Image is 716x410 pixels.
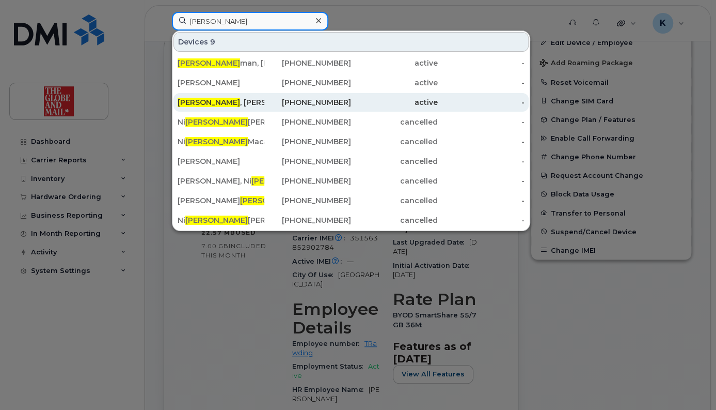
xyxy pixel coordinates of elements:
[351,136,438,147] div: cancelled
[438,195,524,206] div: -
[172,12,328,31] input: Find something...
[251,176,314,186] span: [PERSON_NAME]
[185,137,248,146] span: [PERSON_NAME]
[438,58,524,68] div: -
[351,176,438,186] div: cancelled
[173,32,529,52] div: Devices
[173,54,529,72] a: [PERSON_NAME]man, [PERSON_NAME][PHONE_NUMBER]active-
[178,215,264,225] div: Ni [PERSON_NAME]
[178,117,264,127] div: Ni [PERSON_NAME]
[178,97,264,108] div: , [PERSON_NAME]
[351,117,438,127] div: cancelled
[351,97,438,108] div: active
[264,78,351,88] div: [PHONE_NUMBER]
[240,196,303,205] span: [PERSON_NAME]
[173,172,529,190] a: [PERSON_NAME], Ni[PERSON_NAME][PHONE_NUMBER]cancelled-
[178,78,264,88] div: [PERSON_NAME]
[351,156,438,166] div: cancelled
[178,58,264,68] div: man, [PERSON_NAME]
[264,156,351,166] div: [PHONE_NUMBER]
[264,58,351,68] div: [PHONE_NUMBER]
[173,93,529,112] a: [PERSON_NAME], [PERSON_NAME][PHONE_NUMBER]active-
[351,195,438,206] div: cancelled
[438,156,524,166] div: -
[351,78,438,88] div: active
[185,216,248,225] span: [PERSON_NAME]
[178,136,264,147] div: Ni Macadam
[438,78,524,88] div: -
[178,98,240,107] span: [PERSON_NAME]
[178,176,264,186] div: [PERSON_NAME], Ni
[438,97,524,108] div: -
[173,73,529,92] a: [PERSON_NAME][PHONE_NUMBER]active-
[351,215,438,225] div: cancelled
[438,136,524,147] div: -
[264,97,351,108] div: [PHONE_NUMBER]
[173,132,529,151] a: Ni[PERSON_NAME]Macadam[PHONE_NUMBER]cancelled-
[178,58,240,68] span: [PERSON_NAME]
[173,211,529,230] a: Ni[PERSON_NAME][PERSON_NAME][PHONE_NUMBER]cancelled-
[438,215,524,225] div: -
[264,136,351,147] div: [PHONE_NUMBER]
[185,117,248,127] span: [PERSON_NAME]
[438,117,524,127] div: -
[210,37,215,47] span: 9
[264,117,351,127] div: [PHONE_NUMBER]
[178,195,264,206] div: [PERSON_NAME] man
[173,191,529,210] a: [PERSON_NAME][PERSON_NAME]man[PHONE_NUMBER]cancelled-
[178,156,264,166] div: [PERSON_NAME]
[173,113,529,131] a: Ni[PERSON_NAME][PERSON_NAME][PHONE_NUMBER]cancelled-
[438,176,524,186] div: -
[264,176,351,186] div: [PHONE_NUMBER]
[173,152,529,171] a: [PERSON_NAME][PHONE_NUMBER]cancelled-
[264,195,351,206] div: [PHONE_NUMBER]
[351,58,438,68] div: active
[264,215,351,225] div: [PHONE_NUMBER]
